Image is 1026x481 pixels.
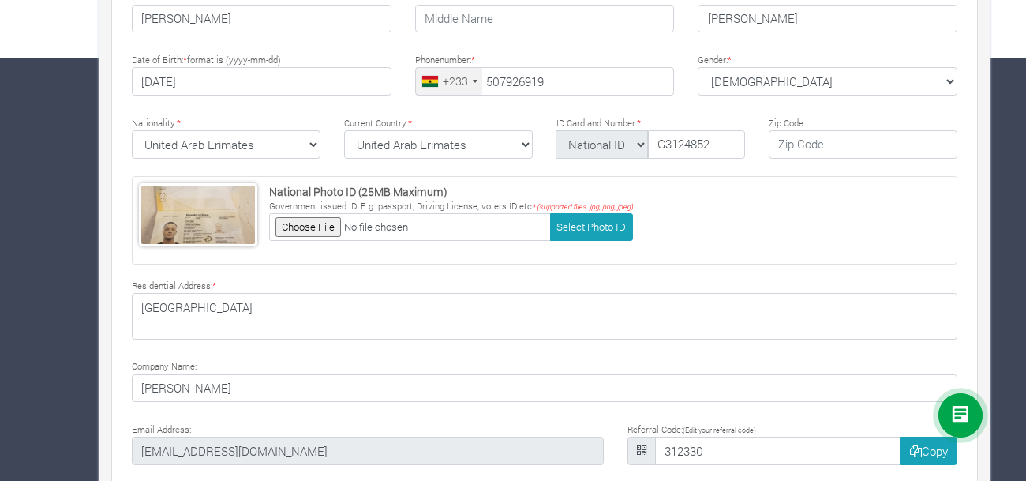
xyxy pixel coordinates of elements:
input: Phone Number [415,67,675,96]
label: Current Country: [344,117,412,130]
input: Zip Code [769,130,957,159]
label: Referral Code: [627,423,756,437]
div: Ghana (Gaana): +233 [416,68,482,95]
label: Gender: [698,54,732,67]
button: Select Photo ID [550,213,633,241]
label: Nationality: [132,117,181,130]
input: Middle Name [415,5,675,33]
label: Residential Address: [132,280,216,293]
input: Company Name [132,374,957,403]
textarea: [GEOGRAPHIC_DATA] [132,293,957,339]
label: ID Card and Number: [556,117,641,130]
label: Email Address: [132,423,191,437]
input: First Name [132,5,391,33]
input: Last Name [698,5,957,33]
small: (Edit your referral code) [683,426,756,434]
label: Company Name: [132,360,197,374]
label: Date of Birth: format is (yyyy-mm-dd) [132,54,281,67]
label: Zip Code: [769,117,805,130]
p: Government issued ID. E.g. passport, Driving License, voters ID etc [269,200,633,213]
input: Type Date of Birth (YYYY-MM-DD) [132,67,391,96]
strong: National Photo ID (25MB Maximum) [269,184,447,199]
input: ID Number [648,130,745,159]
label: Phonenumber: [415,54,475,67]
div: +233 [443,73,468,89]
i: * (supported files .jpg, png, jpeg) [532,202,633,211]
button: Copy [900,437,957,465]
